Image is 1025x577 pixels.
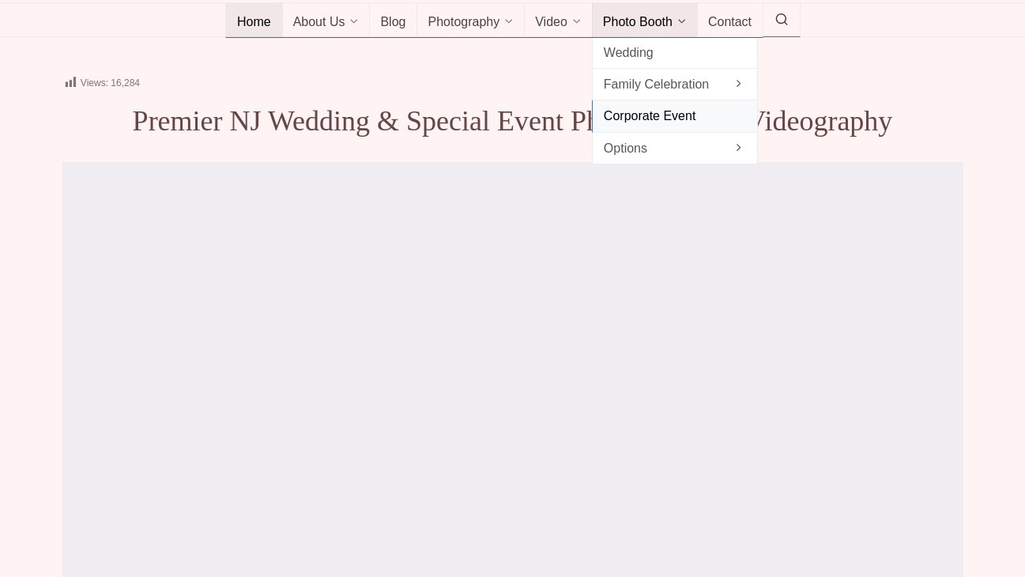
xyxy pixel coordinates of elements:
[133,105,893,137] span: Premier NJ Wedding & Special Event Photography + Videography
[604,138,746,159] span: Options
[111,77,140,89] span: 16,284
[282,3,371,38] a: About Us
[592,37,757,69] a: Wedding
[225,3,283,38] a: Home
[369,3,417,38] a: Blog
[524,3,593,38] a: Video
[592,133,757,164] a: Options
[428,15,499,31] span: Photography
[81,77,108,89] span: Views:
[604,42,746,63] span: Wedding
[592,100,757,132] a: Corporate Event
[237,15,271,31] span: Home
[697,3,763,38] a: Contact
[380,15,405,31] span: Blog
[604,105,746,126] span: Corporate Event
[535,15,567,31] span: Video
[293,15,345,31] span: About Us
[416,3,525,38] a: Photography
[708,15,752,31] span: Contact
[592,69,757,100] a: Family Celebration
[592,3,698,38] a: Photo Booth
[603,15,673,31] span: Photo Booth
[604,74,746,95] span: Family Celebration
